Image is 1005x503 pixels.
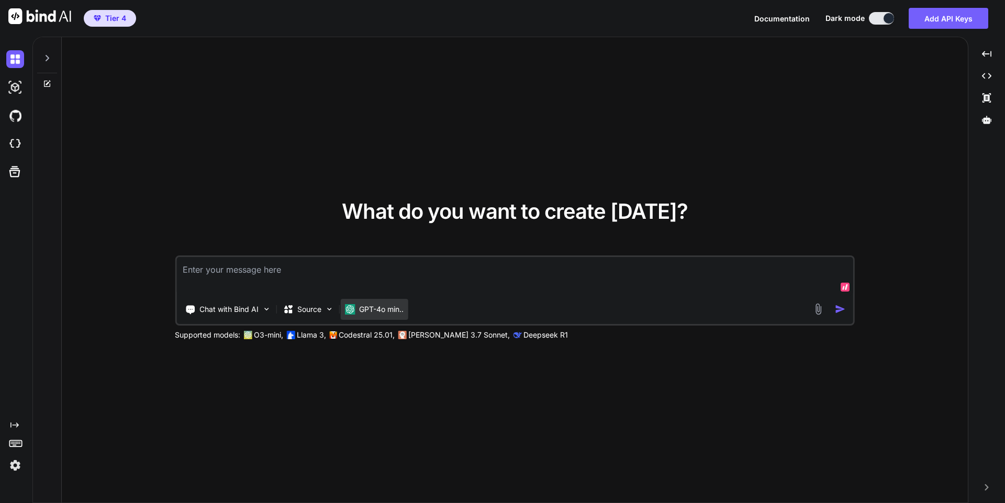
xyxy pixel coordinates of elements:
[84,10,136,27] button: premiumTier 4
[6,107,24,125] img: githubDark
[342,198,688,224] span: What do you want to create [DATE]?
[325,305,333,314] img: Pick Models
[754,14,810,23] span: Documentation
[297,330,326,340] p: Llama 3,
[825,13,865,24] span: Dark mode
[94,15,101,21] img: premium
[754,13,810,24] button: Documentation
[6,79,24,96] img: darkAi-studio
[344,304,355,315] img: GPT-4o mini
[339,330,395,340] p: Codestral 25.01,
[812,303,824,315] img: attachment
[329,331,337,339] img: Mistral-AI
[398,331,406,339] img: claude
[523,330,568,340] p: Deepseek R1
[175,330,240,340] p: Supported models:
[286,331,295,339] img: Llama2
[513,331,521,339] img: claude
[243,331,252,339] img: GPT-4
[105,13,126,24] span: Tier 4
[254,330,283,340] p: O3-mini,
[8,8,71,24] img: Bind AI
[199,304,259,315] p: Chat with Bind AI
[408,330,510,340] p: [PERSON_NAME] 3.7 Sonnet,
[262,305,271,314] img: Pick Tools
[909,8,988,29] button: Add API Keys
[835,304,846,315] img: icon
[6,50,24,68] img: darkChat
[6,456,24,474] img: settings
[359,304,404,315] p: GPT-4o min..
[6,135,24,153] img: cloudideIcon
[297,304,321,315] p: Source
